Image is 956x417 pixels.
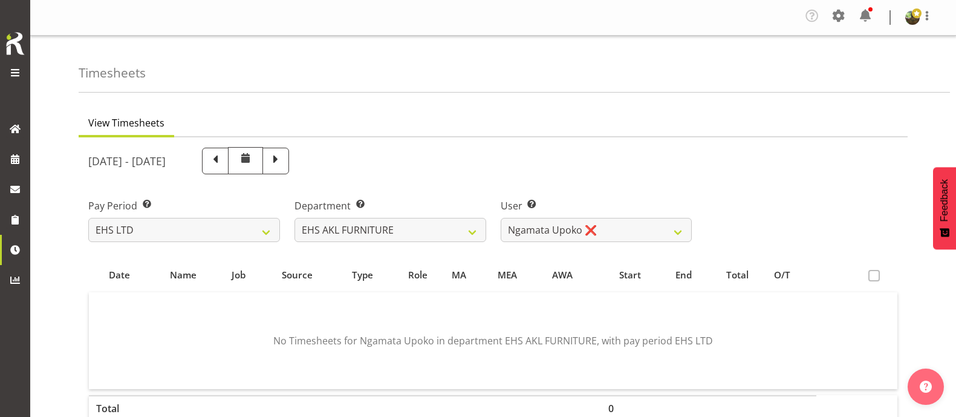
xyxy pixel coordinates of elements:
h5: [DATE] - [DATE] [88,154,166,168]
div: Job [223,268,254,282]
div: Start [608,268,652,282]
img: help-xxl-2.png [920,381,932,393]
div: O/T [774,268,809,282]
div: Source [268,268,327,282]
div: Name [157,268,209,282]
div: AWA [552,268,594,282]
label: Department [294,199,486,213]
span: Feedback [939,179,950,222]
img: Rosterit icon logo [3,30,27,57]
div: End [666,268,701,282]
button: Feedback - Show survey [933,167,956,249]
div: MA [452,268,484,282]
div: Type [340,268,383,282]
div: Role [398,268,438,282]
div: MEA [498,268,538,282]
p: No Timesheets for Ngamata Upoko in department EHS AKL FURNITURE, with pay period EHS LTD [128,333,859,348]
label: User [501,199,692,213]
label: Pay Period [88,199,280,213]
div: Date [96,268,143,282]
span: View Timesheets [88,116,164,130]
div: Total [715,268,760,282]
h4: Timesheets [79,66,146,80]
img: filipo-iupelid4dee51ae661687a442d92e36fb44151.png [905,10,920,25]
